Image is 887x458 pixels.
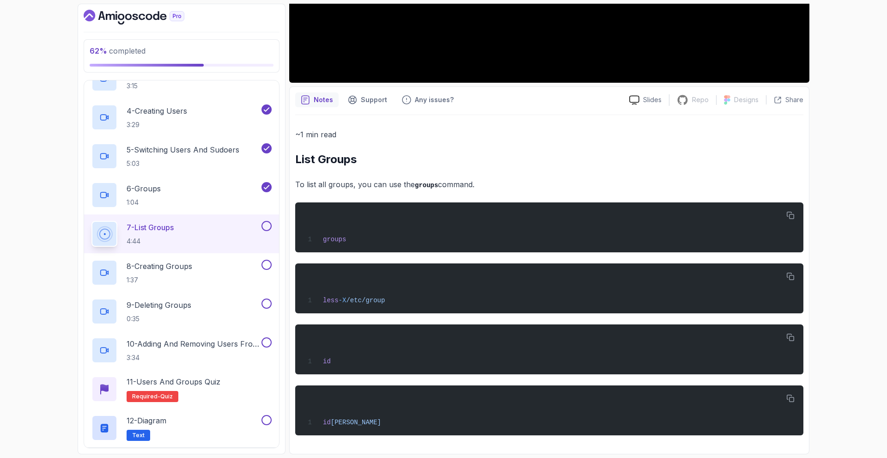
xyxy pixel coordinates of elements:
h2: List Groups [295,152,803,167]
p: Notes [314,95,333,104]
p: 4:44 [127,237,174,246]
span: Required- [132,393,160,400]
p: Repo [692,95,709,104]
code: groups [415,182,438,189]
p: To list all groups, you can use the command. [295,178,803,191]
p: 8 - Creating Groups [127,261,192,272]
p: 9 - Deleting Groups [127,299,191,311]
button: 5-Switching Users And Sudoers5:03 [91,143,272,169]
span: quiz [160,393,173,400]
button: Support button [342,92,393,107]
button: Share [766,95,803,104]
span: -X [339,297,346,304]
span: [PERSON_NAME] [331,419,381,426]
p: Support [361,95,387,104]
button: Feedback button [396,92,459,107]
p: 5 - Switching Users And Sudoers [127,144,239,155]
span: /etc/group [346,297,385,304]
span: id [323,419,331,426]
p: 5:03 [127,159,239,168]
p: 10 - Adding And Removing Users From Groups [127,338,260,349]
button: 6-Groups1:04 [91,182,272,208]
p: Designs [734,95,759,104]
span: groups [323,236,346,243]
p: Share [785,95,803,104]
p: Any issues? [415,95,454,104]
a: Dashboard [84,10,206,24]
span: Text [132,432,145,439]
p: 7 - List Groups [127,222,174,233]
p: ~1 min read [295,128,803,141]
p: 1:37 [127,275,192,285]
button: notes button [295,92,339,107]
p: 4 - Creating Users [127,105,187,116]
button: 9-Deleting Groups0:35 [91,299,272,324]
p: 1:04 [127,198,161,207]
button: 12-DiagramText [91,415,272,441]
p: 3:29 [127,120,187,129]
a: Slides [622,95,669,105]
p: 3:34 [127,353,260,362]
button: 11-Users and Groups QuizRequired-quiz [91,376,272,402]
p: 12 - Diagram [127,415,166,426]
button: 4-Creating Users3:29 [91,104,272,130]
span: less [323,297,339,304]
span: completed [90,46,146,55]
span: id [323,358,331,365]
p: 6 - Groups [127,183,161,194]
span: 62 % [90,46,107,55]
p: 0:35 [127,314,191,324]
p: 11 - Users and Groups Quiz [127,376,220,387]
p: 3:15 [127,81,260,91]
button: 10-Adding And Removing Users From Groups3:34 [91,337,272,363]
button: 7-List Groups4:44 [91,221,272,247]
p: Slides [643,95,662,104]
button: 8-Creating Groups1:37 [91,260,272,286]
